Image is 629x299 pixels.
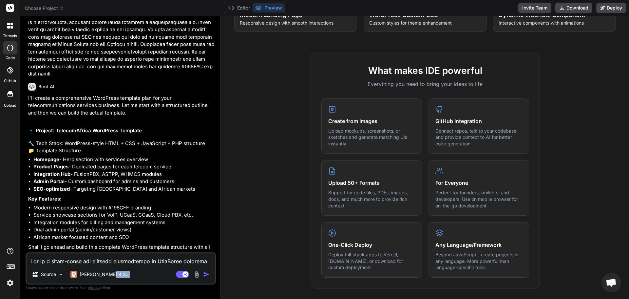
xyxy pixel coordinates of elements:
[328,241,415,249] h4: One-Click Deploy
[33,163,68,170] strong: Product Pages
[33,211,215,219] li: Service showcase sections for VoIP, UCaaS, CCaaS, Cloud PBX, etc.
[328,117,415,125] h4: Create from Images
[38,83,54,90] h6: Bind AI
[253,3,285,12] button: Preview
[328,179,415,187] h4: Upload 50+ Formats
[435,117,522,125] h4: GitHub Integration
[41,271,56,278] p: Source
[25,5,64,11] span: Choose Project
[88,286,100,289] span: privacy
[225,3,253,12] button: Editor
[58,272,64,277] img: Pick Models
[26,285,216,291] p: Always double-check its answers. Your in Bind
[435,189,522,209] p: Perfect for founders, builders, and developers. Use on mobile browser for on-the-go development
[435,179,522,187] h4: For Everyone
[80,271,128,278] p: [PERSON_NAME] 4 S..
[601,273,621,292] a: Open chat
[33,171,70,177] strong: Integration Hub
[193,271,200,278] img: attachment
[240,20,352,26] p: Responsive design with smooth interactions
[28,244,215,258] p: Shall I go ahead and build this complete WordPress template structure with all the pages, styling...
[28,196,62,202] strong: Key Features:
[6,55,15,61] label: code
[435,241,522,249] h4: Any Language/Framework
[33,219,215,226] li: Integration modules for billing and management systems
[555,3,592,13] button: Download
[33,204,215,212] li: Modern responsive design with #198CFF branding
[435,251,522,271] p: Beyond JavaScript - create projects in any language. More powerful than language-specific tools
[33,178,215,185] li: - Custom dashboard for admins and customers
[5,277,16,288] img: settings
[321,80,529,88] p: Everything you need to bring your ideas to life
[4,103,16,108] label: Upload
[499,20,610,26] p: Interactive components with animations
[33,186,70,192] strong: SEO-optimized
[369,20,481,26] p: Custom styles for theme enhancement
[435,128,522,147] p: Connect repos, talk to your codebase, and provide context to AI for better code generation
[33,234,215,241] li: African market focused content and SEO
[33,226,215,234] li: Dual admin portal (admin/customer views)
[3,33,17,39] label: threads
[596,3,626,13] button: Deploy
[203,271,210,278] img: icon
[33,171,215,178] li: - FusionPBX, ASTPP, WHMCS modules
[33,156,59,162] strong: Homepage
[328,128,415,147] p: Upload mockups, screenshots, or sketches and generate matching UIs instantly
[328,189,415,209] p: Support for code files, PDFs, images, docs, and much more to provide rich context
[33,163,215,171] li: - Dedicated pages for each telecom service
[33,156,215,163] li: - Hero section with services overview
[4,78,16,84] label: GitHub
[33,178,65,184] strong: Admin Portal
[328,251,415,271] p: Deploy full-stack apps to Vercel, [DOMAIN_NAME], or download for custom deployment
[321,64,529,77] h2: What makes IDE powerful
[28,95,215,117] p: I'll create a comprehensive WordPress template plan for your telecommunications services business...
[33,185,215,193] li: - Targeting [GEOGRAPHIC_DATA] and African markets
[70,271,77,278] img: Claude 4 Sonnet
[28,127,215,135] h2: 🔹 Project: TelecomAfrica WordPress Template
[518,3,551,13] button: Invite Team
[28,140,215,155] p: 🔧 Tech Stack: WordPress-style HTML + CSS + JavaScript + PHP structure 📁 Template Structure:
